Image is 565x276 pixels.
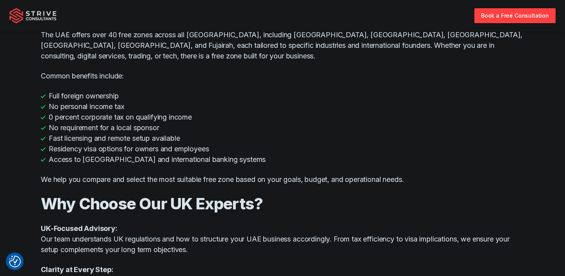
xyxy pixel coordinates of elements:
h2: Why Choose Our UK Experts? [41,194,524,214]
p: Our team understands UK regulations and how to structure your UAE business accordingly. From tax ... [41,223,524,255]
li: No personal income tax [41,101,524,112]
strong: Clarity at Every Step: [41,265,113,274]
li: 0 percent corporate tax on qualifying income [41,112,524,122]
p: We help you compare and select the most suitable free zone based on your goals, budget, and opera... [41,174,524,185]
button: Consent Preferences [9,256,21,267]
li: No requirement for a local sponsor [41,122,524,133]
p: The UAE offers over 40 free zones across all [GEOGRAPHIC_DATA], including [GEOGRAPHIC_DATA], [GEO... [41,19,524,61]
li: Access to [GEOGRAPHIC_DATA] and international banking systems [41,154,524,165]
a: Book a Free Consultation [474,8,556,23]
strong: UK-Focused Advisory: [41,224,117,232]
li: Fast licensing and remote setup available [41,133,524,143]
p: Common benefits include: [41,71,524,81]
img: Strive Consultants [9,8,56,24]
li: Residency visa options for owners and employees [41,143,524,154]
img: Revisit consent button [9,256,21,267]
li: Full foreign ownership [41,91,524,101]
